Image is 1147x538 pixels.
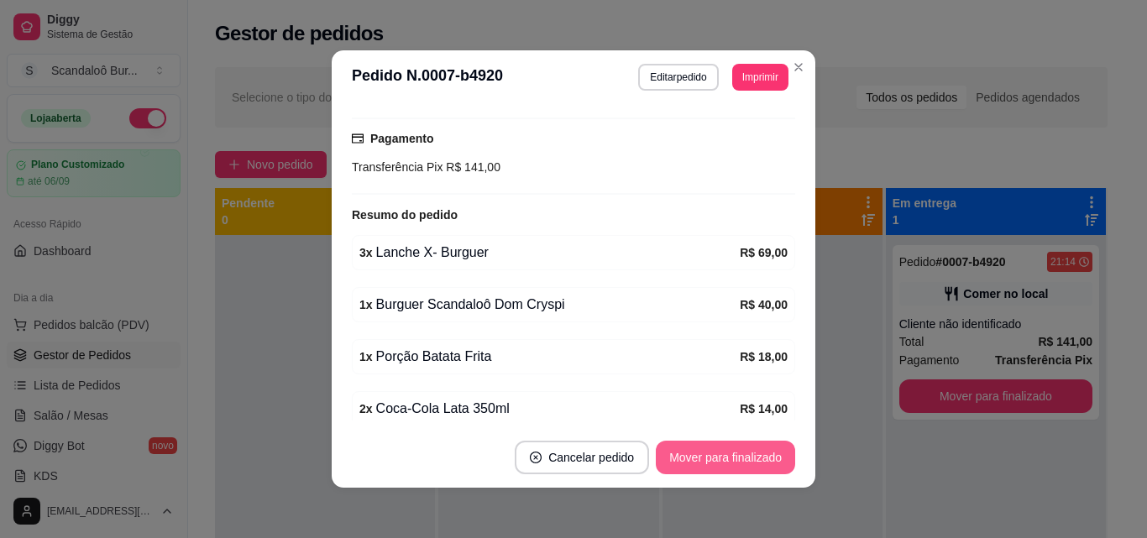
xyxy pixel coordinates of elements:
[359,298,373,311] strong: 1 x
[359,350,373,363] strong: 1 x
[352,133,364,144] span: credit-card
[740,298,788,311] strong: R$ 40,00
[359,243,740,263] div: Lanche X- Burguer
[370,132,433,145] strong: Pagamento
[785,54,812,81] button: Close
[359,347,740,367] div: Porção Batata Frita
[359,399,740,419] div: Coca-Cola Lata 350ml
[740,246,788,259] strong: R$ 69,00
[359,246,373,259] strong: 3 x
[740,402,788,415] strong: R$ 14,00
[515,441,649,474] button: close-circleCancelar pedido
[352,64,503,91] h3: Pedido N. 0007-b4920
[530,452,542,463] span: close-circle
[656,441,795,474] button: Mover para finalizado
[352,160,443,174] span: Transferência Pix
[359,402,373,415] strong: 2 x
[740,350,788,363] strong: R$ 18,00
[352,208,458,222] strong: Resumo do pedido
[638,64,718,91] button: Editarpedido
[732,64,788,91] button: Imprimir
[359,295,740,315] div: Burguer Scandaloô Dom Cryspi
[443,160,500,174] span: R$ 141,00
